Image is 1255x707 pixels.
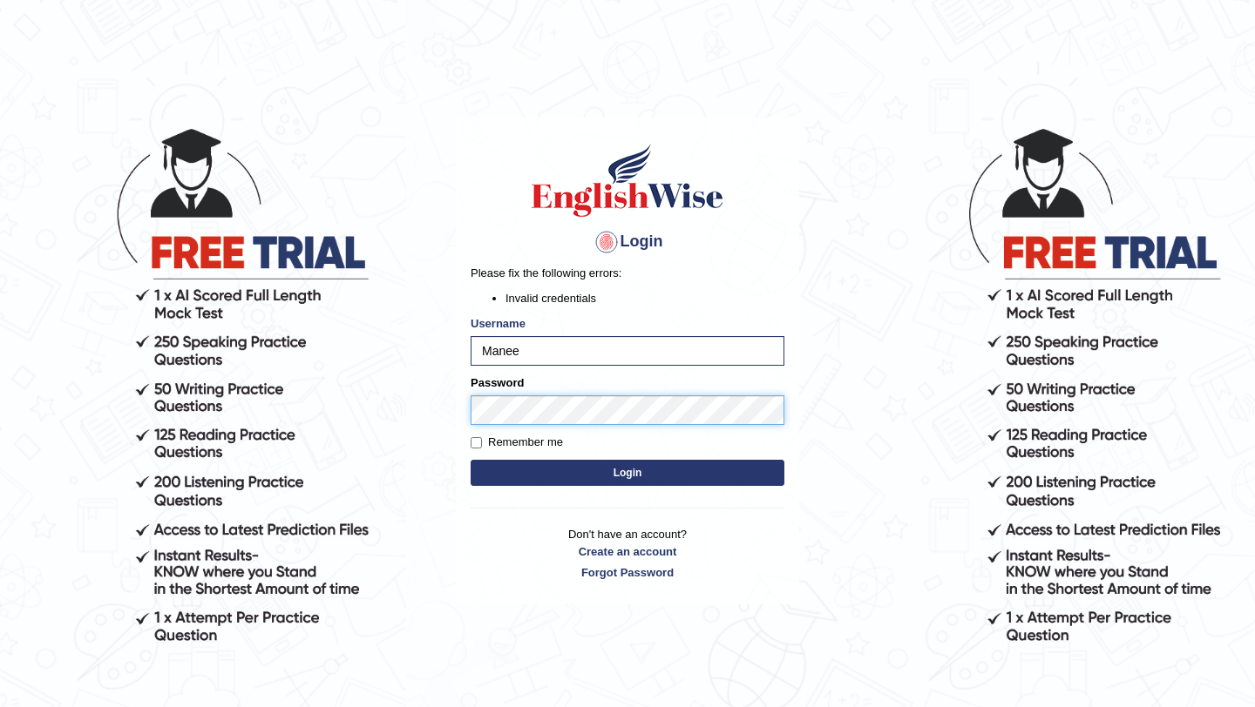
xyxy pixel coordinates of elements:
[471,564,784,581] a: Forgot Password
[471,460,784,486] button: Login
[471,543,784,560] a: Create an account
[505,290,784,306] li: Invalid credentials
[471,437,482,448] input: Remember me
[471,265,784,281] p: Please fix the following errors:
[471,228,784,256] h4: Login
[528,141,727,219] img: Logo of English Wise sign in for intelligent practice with AI
[471,434,563,451] label: Remember me
[471,315,526,332] label: Username
[471,374,524,391] label: Password
[471,526,784,580] p: Don't have an account?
